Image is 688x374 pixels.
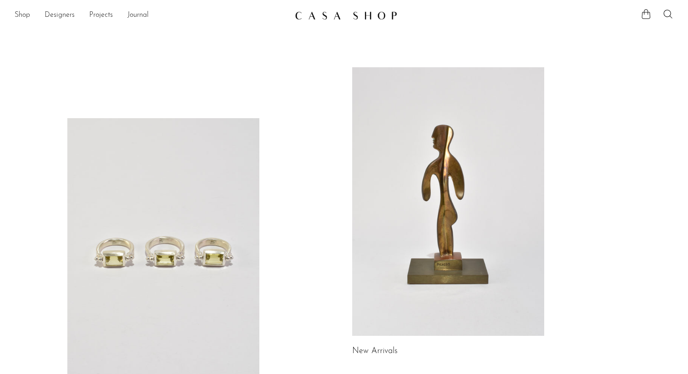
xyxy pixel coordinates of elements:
[15,10,30,21] a: Shop
[127,10,149,21] a: Journal
[89,10,113,21] a: Projects
[352,347,398,355] a: New Arrivals
[15,8,288,23] ul: NEW HEADER MENU
[45,10,75,21] a: Designers
[15,8,288,23] nav: Desktop navigation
